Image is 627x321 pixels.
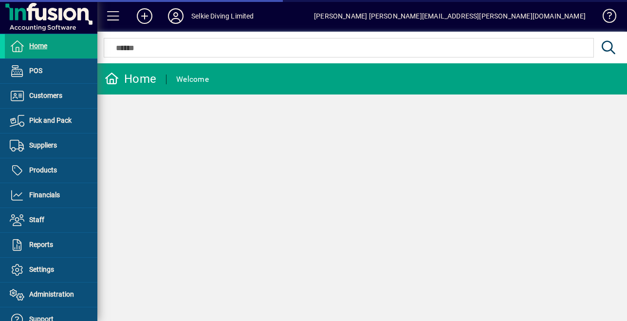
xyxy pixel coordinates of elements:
span: Suppliers [29,141,57,149]
div: Welcome [176,72,209,87]
a: Pick and Pack [5,109,97,133]
span: Settings [29,265,54,273]
span: Pick and Pack [29,116,72,124]
span: Financials [29,191,60,199]
span: Products [29,166,57,174]
span: Home [29,42,47,50]
button: Add [129,7,160,25]
a: Settings [5,258,97,282]
span: POS [29,67,42,75]
a: Administration [5,283,97,307]
a: POS [5,59,97,83]
a: Knowledge Base [595,2,615,34]
a: Products [5,158,97,183]
span: Customers [29,92,62,99]
button: Profile [160,7,191,25]
a: Suppliers [5,133,97,158]
a: Customers [5,84,97,108]
a: Staff [5,208,97,232]
a: Financials [5,183,97,208]
span: Staff [29,216,44,224]
span: Administration [29,290,74,298]
span: Reports [29,241,53,248]
div: Selkie Diving Limited [191,8,254,24]
div: Home [105,71,156,87]
a: Reports [5,233,97,257]
div: [PERSON_NAME] [PERSON_NAME][EMAIL_ADDRESS][PERSON_NAME][DOMAIN_NAME] [314,8,586,24]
